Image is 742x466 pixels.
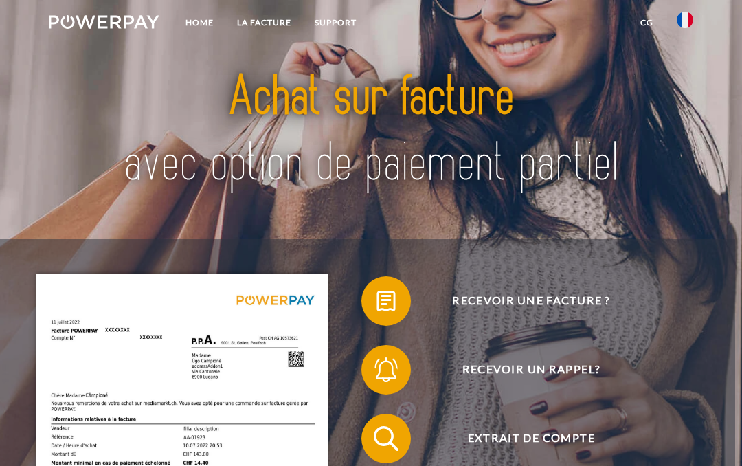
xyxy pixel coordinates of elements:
[380,345,683,395] span: Recevoir un rappel?
[361,414,683,463] button: Extrait de compte
[361,345,683,395] button: Recevoir un rappel?
[344,342,701,397] a: Recevoir un rappel?
[380,414,683,463] span: Extrait de compte
[677,12,693,28] img: fr
[371,285,402,316] img: qb_bill.svg
[380,276,683,326] span: Recevoir une facture ?
[371,423,402,454] img: qb_search.svg
[344,411,701,466] a: Extrait de compte
[361,276,683,326] button: Recevoir une facture ?
[371,354,402,385] img: qb_bell.svg
[114,47,629,214] img: title-powerpay_fr.svg
[174,10,225,35] a: Home
[629,10,665,35] a: CG
[344,274,701,329] a: Recevoir une facture ?
[49,15,159,29] img: logo-powerpay-white.svg
[303,10,368,35] a: Support
[225,10,303,35] a: LA FACTURE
